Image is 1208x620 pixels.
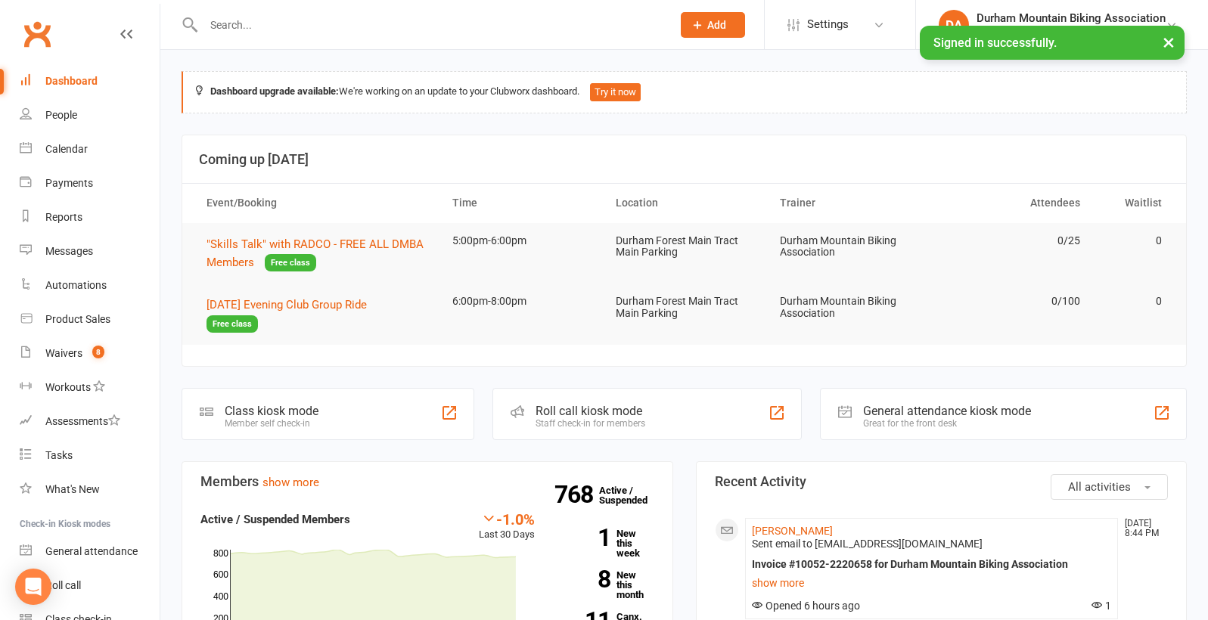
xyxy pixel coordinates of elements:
a: [PERSON_NAME] [752,525,833,537]
h3: Coming up [DATE] [199,152,1169,167]
a: People [20,98,160,132]
button: [DATE] Evening Club Group RideFree class [207,296,425,333]
a: 8New this month [557,570,654,600]
div: Member self check-in [225,418,318,429]
div: Roll call kiosk mode [536,404,645,418]
a: 768Active / Suspended [599,474,666,516]
a: Payments [20,166,160,200]
div: Invoice #10052-2220658 for Durham Mountain Biking Association [752,558,1112,571]
button: All activities [1051,474,1168,500]
th: Attendees [930,184,1094,222]
a: show more [752,572,1112,594]
a: Tasks [20,439,160,473]
div: Calendar [45,143,88,155]
a: Calendar [20,132,160,166]
td: 5:00pm-6:00pm [439,223,603,259]
div: Workouts [45,381,91,393]
th: Location [602,184,766,222]
div: Great for the front desk [863,418,1031,429]
div: Last 30 Days [479,510,535,543]
div: Tasks [45,449,73,461]
div: Open Intercom Messenger [15,569,51,605]
span: 8 [92,346,104,358]
span: Free class [265,254,316,271]
div: People [45,109,77,121]
td: Durham Forest Main Tract Main Parking [602,223,766,271]
a: Clubworx [18,15,56,53]
th: Waitlist [1094,184,1175,222]
td: 6:00pm-8:00pm [439,284,603,319]
td: Durham Forest Main Tract Main Parking [602,284,766,331]
h3: Recent Activity [715,474,1169,489]
a: Dashboard [20,64,160,98]
span: Signed in successfully. [933,36,1057,50]
div: Durham Mountain Biking Association [977,25,1166,39]
div: Assessments [45,415,120,427]
span: Opened 6 hours ago [752,600,860,612]
span: Settings [807,8,849,42]
div: We're working on an update to your Clubworx dashboard. [182,71,1187,113]
div: Product Sales [45,313,110,325]
td: 0 [1094,223,1175,259]
div: What's New [45,483,100,495]
a: What's New [20,473,160,507]
strong: 8 [557,568,610,591]
td: 0/100 [930,284,1094,319]
div: Roll call [45,579,81,591]
div: Waivers [45,347,82,359]
a: Roll call [20,569,160,603]
a: Messages [20,234,160,268]
span: Add [707,19,726,31]
button: Try it now [590,83,641,101]
strong: Active / Suspended Members [200,513,350,526]
div: General attendance [45,545,138,557]
h3: Members [200,474,654,489]
a: 1New this week [557,529,654,558]
div: Durham Mountain Biking Association [977,11,1166,25]
a: show more [262,476,319,489]
a: Automations [20,268,160,302]
th: Event/Booking [193,184,439,222]
th: Trainer [766,184,930,222]
button: "Skills Talk" with RADCO - FREE ALL DMBA MembersFree class [207,235,425,272]
input: Search... [199,14,661,36]
a: Assessments [20,405,160,439]
strong: Dashboard upgrade available: [210,85,339,97]
a: General attendance kiosk mode [20,535,160,569]
span: Free class [207,315,258,333]
div: Staff check-in for members [536,418,645,429]
strong: 1 [557,526,610,549]
div: -1.0% [479,510,535,527]
div: General attendance kiosk mode [863,404,1031,418]
span: All activities [1068,480,1131,494]
div: Reports [45,211,82,223]
div: Automations [45,279,107,291]
div: Dashboard [45,75,98,87]
div: Messages [45,245,93,257]
button: × [1155,26,1182,58]
button: Add [681,12,745,38]
span: 1 [1092,600,1111,612]
div: Payments [45,177,93,189]
td: 0 [1094,284,1175,319]
strong: 768 [554,483,599,506]
a: Product Sales [20,302,160,336]
div: DA [939,10,969,40]
a: Reports [20,200,160,234]
td: Durham Mountain Biking Association [766,223,930,271]
th: Time [439,184,603,222]
a: Waivers 8 [20,336,160,370]
span: [DATE] Evening Club Group Ride [207,298,367,312]
a: Workouts [20,370,160,405]
td: 0/25 [930,223,1094,259]
div: Class kiosk mode [225,404,318,418]
td: Durham Mountain Biking Association [766,284,930,331]
span: "Skills Talk" with RADCO - FREE ALL DMBA Members [207,237,424,269]
span: Sent email to [EMAIL_ADDRESS][DOMAIN_NAME] [752,538,983,550]
time: [DATE] 8:44 PM [1117,519,1167,538]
